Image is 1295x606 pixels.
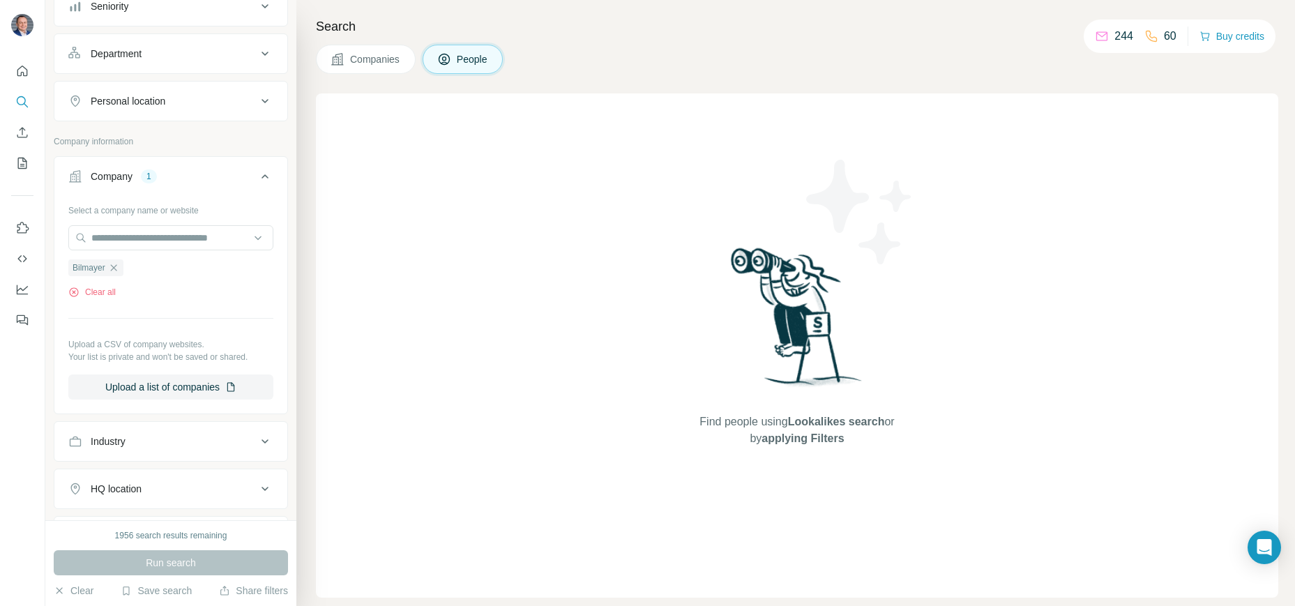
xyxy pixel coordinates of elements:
p: Your list is private and won't be saved or shared. [68,351,273,363]
div: Open Intercom Messenger [1248,531,1281,564]
button: Company1 [54,160,287,199]
button: Clear [54,584,93,598]
span: Bilmayer [73,262,105,274]
button: Industry [54,425,287,458]
span: Find people using or by [686,414,909,447]
div: Department [91,47,142,61]
button: Share filters [219,584,288,598]
p: Upload a CSV of company websites. [68,338,273,351]
div: Company [91,169,132,183]
button: HQ location [54,472,287,506]
button: Buy credits [1199,26,1264,46]
div: Industry [91,434,126,448]
button: Upload a list of companies [68,374,273,400]
button: Annual revenue ($) [54,520,287,553]
button: Use Surfe API [11,246,33,271]
button: Save search [121,584,192,598]
div: 1 [141,170,157,183]
button: Quick start [11,59,33,84]
span: Lookalikes search [788,416,885,427]
p: Company information [54,135,288,148]
button: Department [54,37,287,70]
button: Feedback [11,308,33,333]
div: Select a company name or website [68,199,273,217]
p: 60 [1164,28,1176,45]
button: Search [11,89,33,114]
button: Use Surfe on LinkedIn [11,215,33,241]
div: 1956 search results remaining [115,529,227,542]
button: Enrich CSV [11,120,33,145]
button: Dashboard [11,277,33,302]
div: HQ location [91,482,142,496]
span: applying Filters [762,432,844,444]
button: Personal location [54,84,287,118]
div: Personal location [91,94,165,108]
button: Clear all [68,286,116,298]
span: Companies [350,52,401,66]
p: 244 [1114,28,1133,45]
button: My lists [11,151,33,176]
h4: Search [316,17,1278,36]
img: Surfe Illustration - Stars [797,149,923,275]
img: Surfe Illustration - Woman searching with binoculars [725,244,870,400]
span: People [457,52,489,66]
img: Avatar [11,14,33,36]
